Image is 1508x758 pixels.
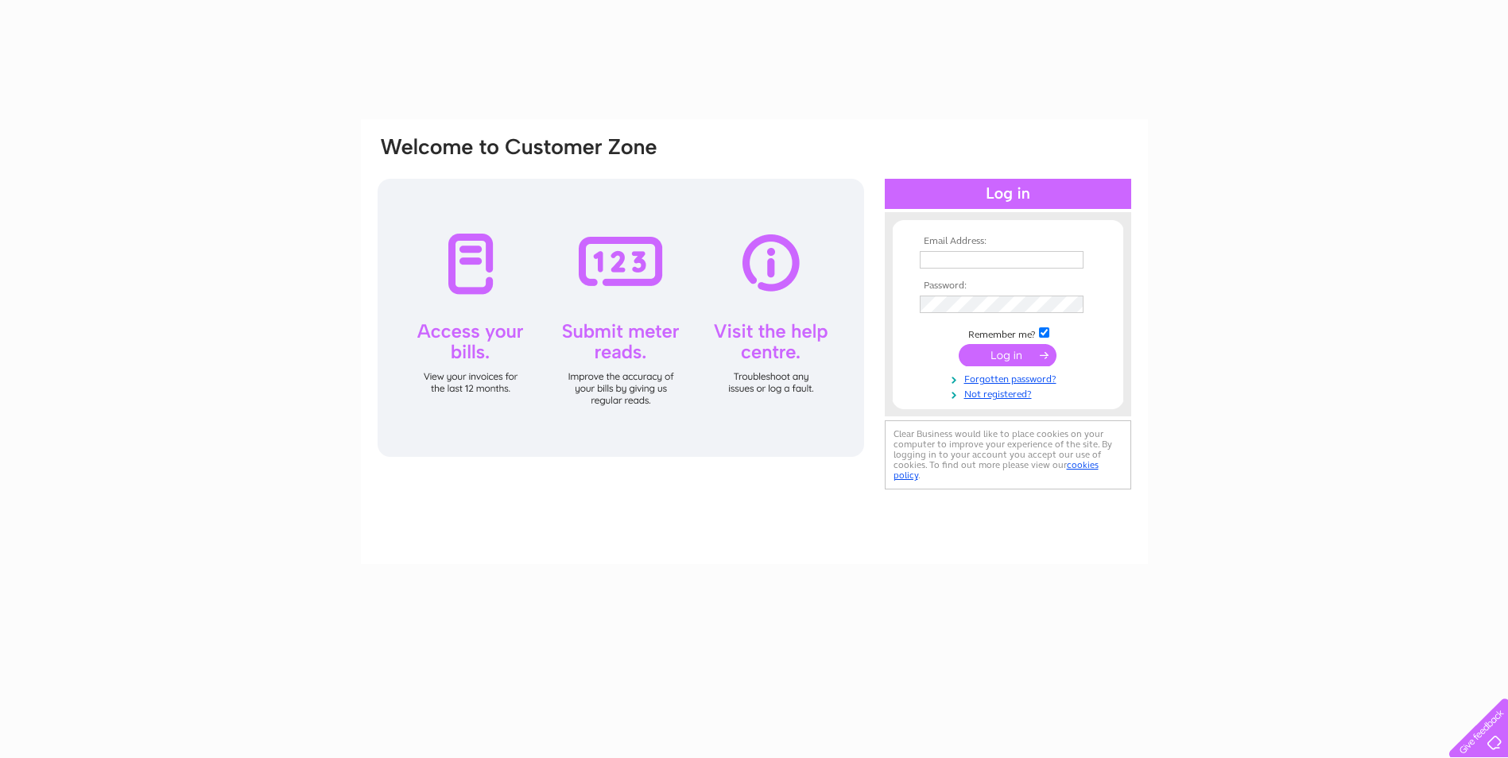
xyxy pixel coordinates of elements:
[916,280,1100,292] th: Password:
[894,459,1099,481] a: cookies policy
[959,344,1056,366] input: Submit
[920,385,1100,400] a: Not registered?
[920,370,1100,385] a: Forgotten password?
[916,325,1100,341] td: Remember me?
[916,236,1100,247] th: Email Address:
[885,420,1131,489] div: Clear Business would like to place cookies on your computer to improve your experience of the sit...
